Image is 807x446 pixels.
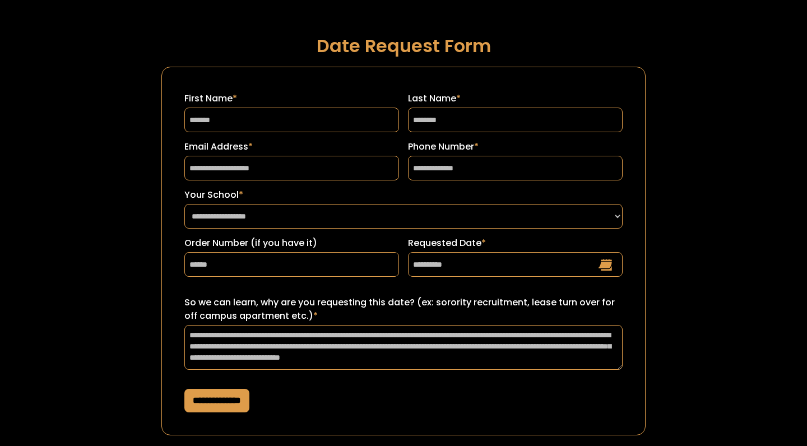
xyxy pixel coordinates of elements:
label: Order Number (if you have it) [184,236,399,250]
label: Phone Number [408,140,623,154]
label: Your School [184,188,623,202]
label: Email Address [184,140,399,154]
form: Request a Date Form [161,67,646,435]
label: Requested Date [408,236,623,250]
h1: Date Request Form [161,36,646,55]
label: First Name [184,92,399,105]
label: So we can learn, why are you requesting this date? (ex: sorority recruitment, lease turn over for... [184,296,623,323]
label: Last Name [408,92,623,105]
